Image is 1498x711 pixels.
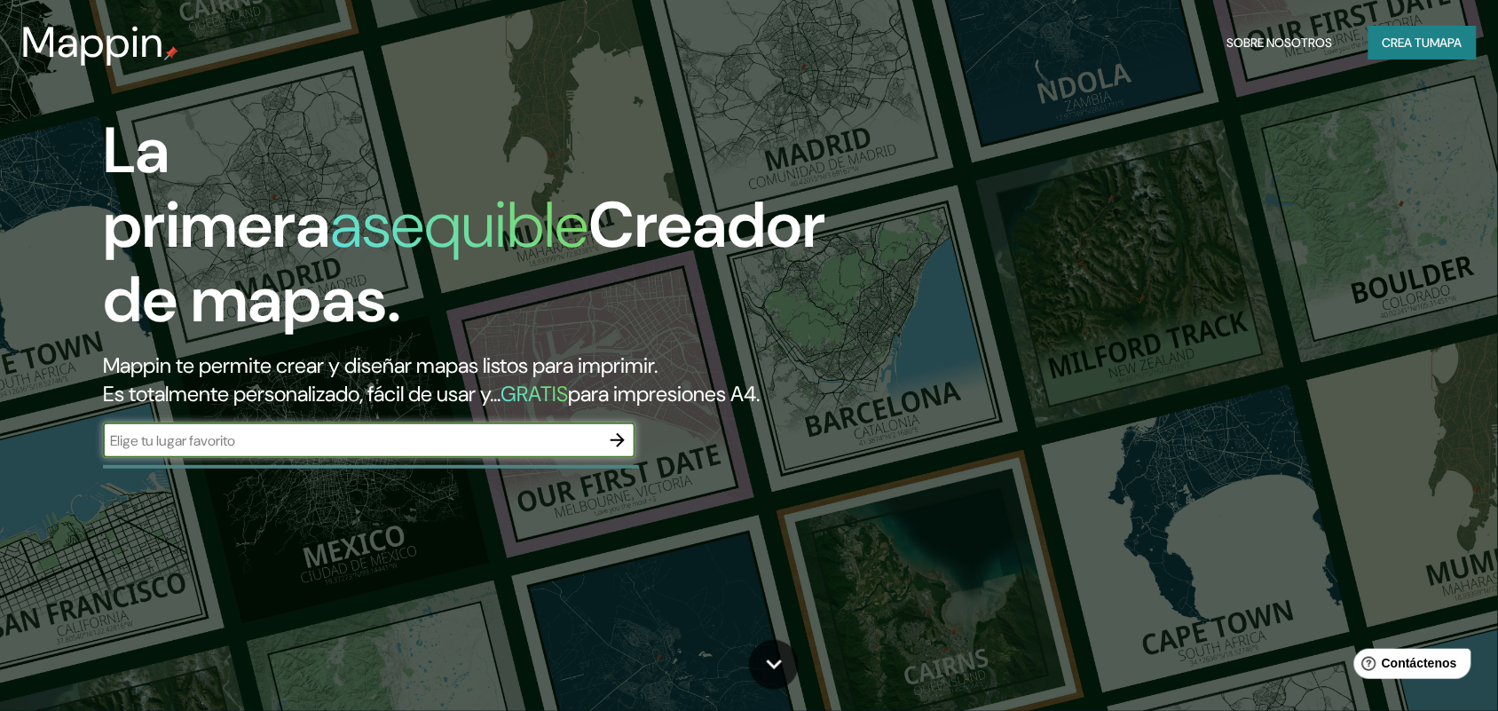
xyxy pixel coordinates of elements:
[330,184,588,266] font: asequible
[103,109,330,266] font: La primera
[103,431,600,451] input: Elige tu lugar favorito
[1227,35,1333,51] font: Sobre nosotros
[21,14,164,70] font: Mappin
[568,380,760,407] font: para impresiones A4.
[1431,35,1463,51] font: mapa
[501,380,568,407] font: GRATIS
[103,380,501,407] font: Es totalmente personalizado, fácil de usar y...
[164,46,178,60] img: pin de mapeo
[103,184,825,341] font: Creador de mapas.
[1220,26,1340,59] button: Sobre nosotros
[1383,35,1431,51] font: Crea tu
[1340,642,1478,691] iframe: Lanzador de widgets de ayuda
[103,352,658,379] font: Mappin te permite crear y diseñar mapas listos para imprimir.
[1368,26,1477,59] button: Crea tumapa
